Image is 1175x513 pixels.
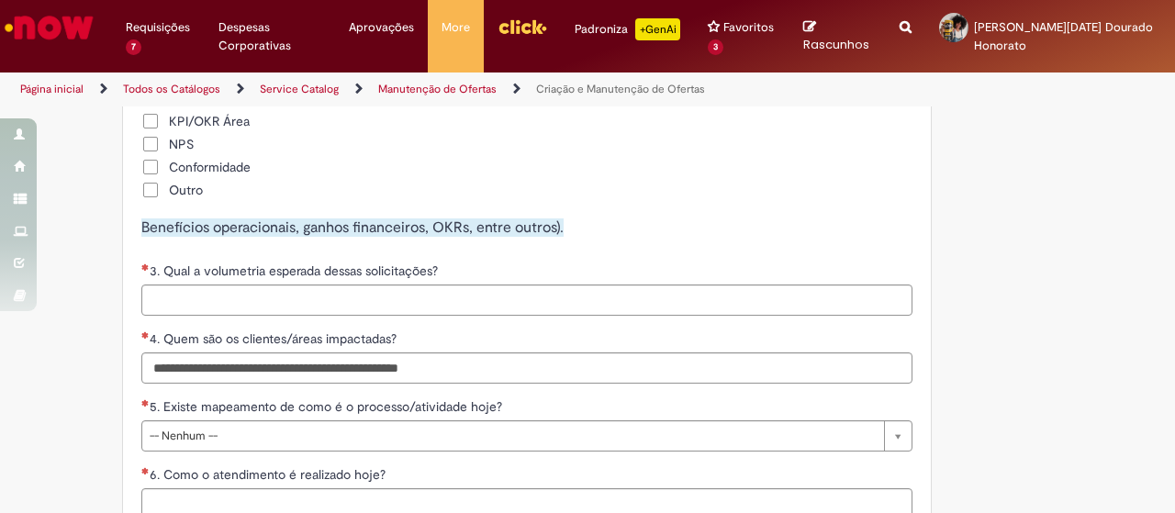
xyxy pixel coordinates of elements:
[169,135,194,153] span: NPS
[378,82,497,96] a: Manutenção de Ofertas
[974,19,1153,53] span: [PERSON_NAME][DATE] Dourado Honorato
[536,82,705,96] a: Criação e Manutenção de Ofertas
[141,218,564,237] span: Benefícios operacionais, ganhos financeiros, OKRs, entre outros).
[20,82,84,96] a: Página inicial
[150,330,400,347] span: 4. Quem são os clientes/áreas impactadas?
[141,467,150,474] span: Necessários
[635,18,680,40] p: +GenAi
[126,39,141,55] span: 7
[150,398,506,415] span: 5. Existe mapeamento de como é o processo/atividade hoje?
[708,39,723,55] span: 3
[14,72,769,106] ul: Trilhas de página
[575,18,680,40] div: Padroniza
[141,284,912,316] input: 3. Qual a volumetria esperada dessas solicitações?
[123,82,220,96] a: Todos os Catálogos
[126,18,190,37] span: Requisições
[218,18,321,55] span: Despesas Corporativas
[150,421,875,451] span: -- Nenhum --
[141,331,150,339] span: Necessários
[2,9,96,46] img: ServiceNow
[169,181,203,199] span: Outro
[442,18,470,37] span: More
[141,399,150,407] span: Necessários
[349,18,414,37] span: Aprovações
[150,262,442,279] span: 3. Qual a volumetria esperada dessas solicitações?
[169,158,251,176] span: Conformidade
[150,466,389,483] span: 6. Como o atendimento é realizado hoje?
[141,263,150,271] span: Necessários
[803,36,869,53] span: Rascunhos
[169,112,250,130] span: KPI/OKR Área
[498,13,547,40] img: click_logo_yellow_360x200.png
[141,352,912,384] input: 4. Quem são os clientes/áreas impactadas?
[803,19,872,53] a: Rascunhos
[260,82,339,96] a: Service Catalog
[723,18,774,37] span: Favoritos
